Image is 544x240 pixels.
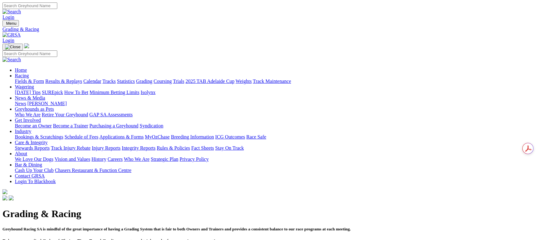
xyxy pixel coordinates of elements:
[154,79,172,84] a: Coursing
[141,90,155,95] a: Isolynx
[54,156,90,162] a: Vision and Values
[15,73,29,78] a: Racing
[173,79,184,84] a: Trials
[2,44,23,50] button: Toggle navigation
[42,90,63,95] a: SUREpick
[15,90,542,95] div: Wagering
[2,195,7,200] img: facebook.svg
[145,134,170,139] a: MyOzChase
[171,134,214,139] a: Breeding Information
[15,173,45,178] a: Contact GRSA
[55,168,131,173] a: Chasers Restaurant & Function Centre
[15,79,44,84] a: Fields & Form
[117,79,135,84] a: Statistics
[15,123,52,128] a: Become an Owner
[122,145,155,151] a: Integrity Reports
[191,145,214,151] a: Fact Sheets
[24,43,29,48] img: logo-grsa-white.png
[92,145,120,151] a: Injury Reports
[15,112,542,118] div: Greyhounds as Pets
[15,67,27,73] a: Home
[15,168,542,173] div: Bar & Dining
[15,84,34,89] a: Wagering
[215,134,245,139] a: ICG Outcomes
[53,123,88,128] a: Become a Trainer
[6,21,16,26] span: Menu
[64,134,98,139] a: Schedule of Fees
[2,50,57,57] input: Search
[2,27,542,32] a: Grading & Racing
[2,57,21,62] img: Search
[157,145,190,151] a: Rules & Policies
[15,151,27,156] a: About
[15,90,41,95] a: [DATE] Tips
[15,123,542,129] div: Get Involved
[15,145,542,151] div: Care & Integrity
[89,90,139,95] a: Minimum Betting Limits
[15,95,45,101] a: News & Media
[89,123,138,128] a: Purchasing a Greyhound
[236,79,252,84] a: Weights
[15,79,542,84] div: Racing
[107,156,123,162] a: Careers
[102,79,116,84] a: Tracks
[151,156,178,162] a: Strategic Plan
[15,140,48,145] a: Care & Integrity
[2,2,57,9] input: Search
[15,134,63,139] a: Bookings & Scratchings
[15,156,542,162] div: About
[2,20,19,27] button: Toggle navigation
[136,79,152,84] a: Grading
[15,162,42,167] a: Bar & Dining
[15,145,50,151] a: Stewards Reports
[89,112,133,117] a: GAP SA Assessments
[15,179,56,184] a: Login To Blackbook
[15,106,54,112] a: Greyhounds as Pets
[246,134,266,139] a: Race Safe
[2,32,21,38] img: GRSA
[2,189,7,194] img: logo-grsa-white.png
[2,9,21,15] img: Search
[15,101,26,106] a: News
[42,112,88,117] a: Retire Your Greyhound
[2,15,14,20] a: Login
[2,38,14,43] a: Login
[185,79,234,84] a: 2025 TAB Adelaide Cup
[215,145,244,151] a: Stay On Track
[253,79,291,84] a: Track Maintenance
[15,101,542,106] div: News & Media
[64,90,89,95] a: How To Bet
[15,134,542,140] div: Industry
[5,45,20,49] img: Close
[15,118,41,123] a: Get Involved
[27,101,67,106] a: [PERSON_NAME]
[15,168,54,173] a: Cash Up Your Club
[2,208,542,220] h1: Grading & Racing
[99,134,144,139] a: Applications & Forms
[15,156,53,162] a: We Love Our Dogs
[15,112,41,117] a: Who We Are
[83,79,101,84] a: Calendar
[140,123,163,128] a: Syndication
[180,156,209,162] a: Privacy Policy
[2,227,542,232] h5: Greyhound Racing SA is mindful of the great importance of having a Grading System that is fair to...
[124,156,150,162] a: Who We Are
[51,145,90,151] a: Track Injury Rebate
[15,129,31,134] a: Industry
[9,195,14,200] img: twitter.svg
[91,156,106,162] a: History
[45,79,82,84] a: Results & Replays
